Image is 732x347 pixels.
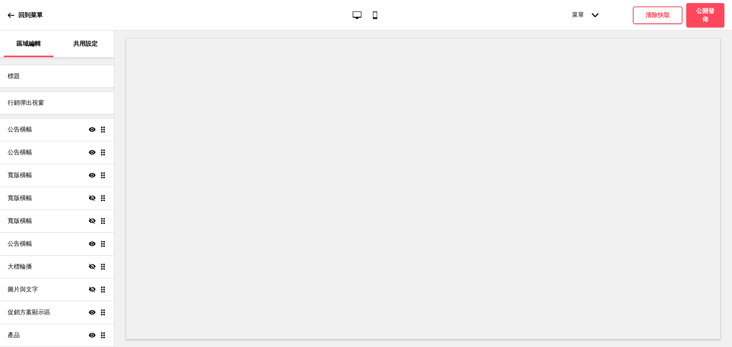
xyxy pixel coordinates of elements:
[8,125,32,134] h4: 公告橫幅
[633,6,682,24] button: 清除快取
[8,99,44,107] h4: 行銷彈出視窗
[686,3,724,27] button: 公開發佈
[8,262,32,271] h4: 大標輪播
[73,40,98,48] p: 共用設定
[8,331,20,339] h4: 產品
[8,194,32,202] h4: 寬版橫幅
[645,11,670,19] h4: 清除快取
[8,171,32,179] h4: 寬版橫幅
[8,285,38,294] h4: 圖片與文字
[8,5,43,26] a: 回到菜單
[8,217,32,225] h4: 寬版橫幅
[8,308,50,317] h4: 促銷方案顯示區
[8,148,32,157] h4: 公告橫幅
[8,240,32,248] h4: 公告橫幅
[18,11,43,19] p: 回到菜單
[564,3,606,27] div: 菜單
[694,7,717,24] h4: 公開發佈
[16,40,41,48] p: 區域編輯
[8,72,20,80] h4: 標題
